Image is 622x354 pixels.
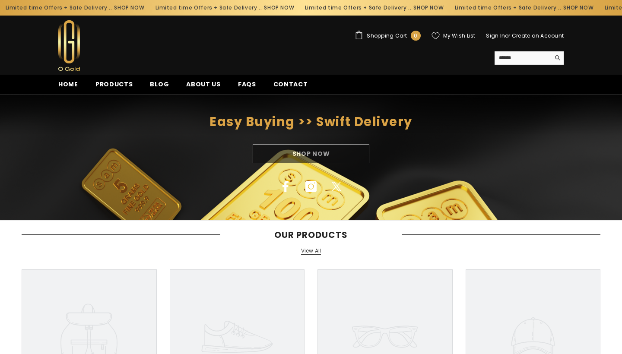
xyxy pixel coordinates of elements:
[245,3,275,13] a: SHOP NOW
[50,79,87,94] a: Home
[186,80,221,88] span: About us
[265,79,317,94] a: Contact
[273,80,308,88] span: Contact
[443,33,476,38] span: My Wish List
[414,31,417,41] span: 0
[432,32,476,40] a: My Wish List
[544,3,574,13] a: SHOP NOW
[505,32,510,39] span: or
[150,80,169,88] span: Blog
[178,79,229,94] a: About us
[355,31,420,41] a: Shopping Cart
[220,230,402,240] span: Our Products
[430,1,580,15] div: Limited time Offers + Safe Delivery ..
[550,51,564,64] button: Search
[512,32,564,39] a: Create an Account
[131,1,281,15] div: Limited time Offers + Safe Delivery ..
[229,79,265,94] a: FAQs
[395,3,425,13] a: SHOP NOW
[58,80,78,88] span: Home
[58,20,80,71] img: Ogold Shop
[141,79,178,94] a: Blog
[486,32,505,39] a: Sign In
[367,33,407,38] span: Shopping Cart
[495,51,564,65] summary: Search
[95,3,125,13] a: SHOP NOW
[280,1,430,15] div: Limited time Offers + Safe Delivery ..
[95,80,133,88] span: Products
[238,80,256,88] span: FAQs
[87,79,142,94] a: Products
[301,247,321,255] a: View All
